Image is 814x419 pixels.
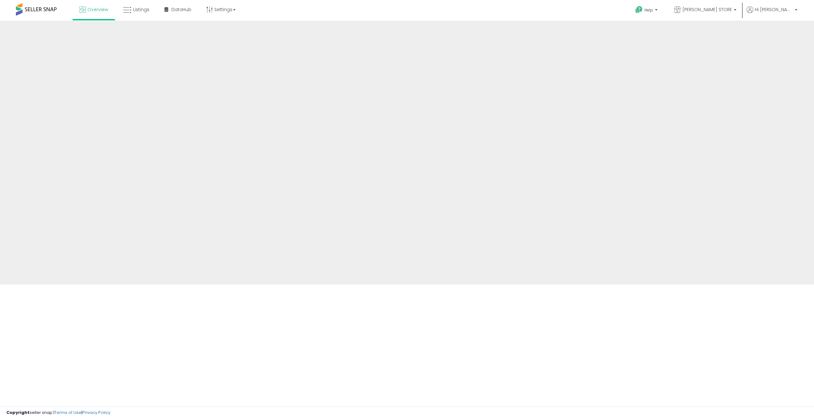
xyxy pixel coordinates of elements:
[87,6,108,13] span: Overview
[645,7,653,13] span: Help
[630,1,664,21] a: Help
[682,6,732,13] span: [PERSON_NAME] STORE
[747,6,797,21] a: Hi [PERSON_NAME]
[755,6,793,13] span: Hi [PERSON_NAME]
[133,6,149,13] span: Listings
[635,6,643,14] i: Get Help
[171,6,191,13] span: DataHub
